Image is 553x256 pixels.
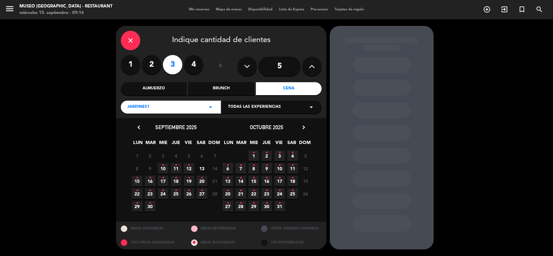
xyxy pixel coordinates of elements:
i: • [188,173,190,183]
span: MIE [249,139,259,150]
span: 24 [274,188,285,199]
span: 26 [184,188,194,199]
div: Brunch [188,82,254,95]
span: Mapa de mesas [213,8,245,11]
span: 2 [145,150,156,161]
span: MIE [158,139,169,150]
i: • [253,173,255,183]
i: • [292,173,294,183]
span: 16 [261,176,272,186]
i: • [188,160,190,171]
span: 13 [197,163,207,174]
span: septiembre 2025 [155,124,197,130]
i: • [266,185,268,196]
span: MAR [236,139,247,150]
i: • [201,185,203,196]
div: Almuerzo [121,82,187,95]
span: LUN [224,139,234,150]
i: • [292,185,294,196]
div: Museo [GEOGRAPHIC_DATA] - Restaurant [19,3,112,10]
span: 9 [145,163,156,174]
label: 3 [163,55,182,74]
span: 8 [132,163,143,174]
i: • [253,148,255,158]
span: 28 [236,201,246,212]
div: ó [210,55,231,78]
span: 27 [223,201,233,212]
i: • [253,160,255,171]
i: • [279,173,281,183]
span: SAB [196,139,207,150]
i: chevron_right [300,124,307,131]
span: Todas las experiencias [228,104,281,110]
span: VIE [183,139,194,150]
span: 15 [248,176,259,186]
i: • [162,185,164,196]
span: 25 [287,188,298,199]
span: 4 [287,150,298,161]
span: Disponibilidad [245,8,276,11]
span: 11 [171,163,181,174]
div: Cena [256,82,322,95]
span: 18 [287,176,298,186]
i: • [279,198,281,208]
i: • [149,173,151,183]
i: • [136,185,138,196]
div: OTROS TAMAÑOS DIPONIBLES [256,222,327,236]
span: 25 [171,188,181,199]
i: • [136,198,138,208]
span: 7 [210,150,220,161]
i: • [136,173,138,183]
i: • [253,185,255,196]
span: Pre-acceso [307,8,331,11]
i: • [188,185,190,196]
span: 17 [274,176,285,186]
i: • [149,198,151,208]
span: octubre 2025 [250,124,283,130]
div: MESAS BLOQUEADAS [186,236,257,250]
i: • [227,198,229,208]
div: Indique cantidad de clientes [121,31,322,50]
label: 1 [121,55,140,74]
i: • [175,185,177,196]
i: chevron_left [135,124,142,131]
span: 8 [248,163,259,174]
i: • [266,173,268,183]
span: 29 [248,201,259,212]
span: 3 [274,150,285,161]
span: 31 [274,201,285,212]
span: 19 [300,176,311,186]
i: • [162,160,164,171]
span: 1 [132,150,143,161]
span: Jardines1 [127,104,149,110]
span: JUE [171,139,181,150]
i: • [266,160,268,171]
span: 11 [287,163,298,174]
span: SAB [287,139,297,150]
span: 20 [197,176,207,186]
div: MESAS DISPONIBLES [116,222,186,236]
i: • [266,198,268,208]
i: • [227,160,229,171]
span: 16 [145,176,156,186]
span: 4 [171,150,181,161]
i: • [253,198,255,208]
span: 1 [248,150,259,161]
span: Tarjetas de regalo [331,8,367,11]
span: 12 [300,163,311,174]
i: close [127,37,134,44]
span: 21 [236,188,246,199]
span: 9 [261,163,272,174]
span: LUN [133,139,144,150]
span: 10 [158,163,168,174]
span: 6 [223,163,233,174]
span: 26 [300,188,311,199]
span: 23 [145,188,156,199]
i: • [292,160,294,171]
i: • [279,148,281,158]
div: SIN DISPONIBILIDAD [256,236,327,250]
span: 29 [132,201,143,212]
span: 13 [223,176,233,186]
span: 30 [145,201,156,212]
i: search [536,6,543,13]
